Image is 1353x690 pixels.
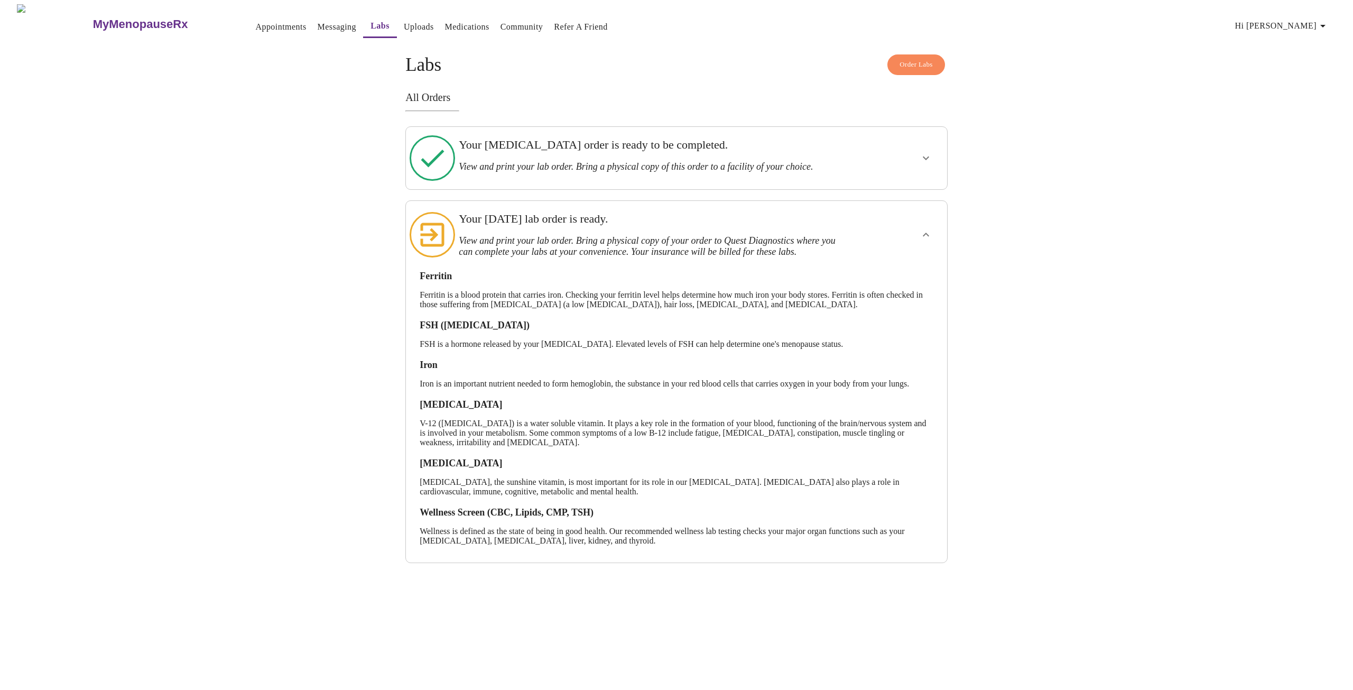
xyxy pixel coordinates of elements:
a: Medications [445,20,489,34]
h3: View and print your lab order. Bring a physical copy of your order to Quest Diagnostics where you... [459,235,841,257]
h3: Your [DATE] lab order is ready. [459,212,841,226]
h4: Labs [405,54,948,76]
a: Refer a Friend [554,20,608,34]
button: Order Labs [887,54,945,75]
button: Community [496,16,548,38]
h3: View and print your lab order. Bring a physical copy of this order to a facility of your choice. [459,161,841,172]
h3: MyMenopauseRx [93,17,188,31]
a: Appointments [255,20,306,34]
span: Hi [PERSON_NAME] [1235,19,1329,33]
button: Refer a Friend [550,16,612,38]
button: Uploads [400,16,438,38]
a: Community [501,20,543,34]
button: show more [913,145,939,171]
img: MyMenopauseRx Logo [17,4,91,44]
h3: [MEDICAL_DATA] [420,458,933,469]
button: Appointments [251,16,310,38]
button: Labs [363,15,397,38]
span: Order Labs [900,59,933,71]
p: [MEDICAL_DATA], the sunshine vitamin, is most important for its role in our [MEDICAL_DATA]. [MEDI... [420,477,933,496]
h3: All Orders [405,91,948,104]
p: V-12 ([MEDICAL_DATA]) is a water soluble vitamin. It plays a key role in the formation of your bl... [420,419,933,447]
button: Hi [PERSON_NAME] [1231,15,1333,36]
h3: Your [MEDICAL_DATA] order is ready to be completed. [459,138,841,152]
a: Messaging [318,20,356,34]
h3: Ferritin [420,271,933,282]
a: Labs [370,19,390,33]
h3: [MEDICAL_DATA] [420,399,933,410]
button: show more [913,222,939,247]
p: FSH is a hormone released by your [MEDICAL_DATA]. Elevated levels of FSH can help determine one's... [420,339,933,349]
h3: FSH ([MEDICAL_DATA]) [420,320,933,331]
a: Uploads [404,20,434,34]
h3: Wellness Screen (CBC, Lipids, CMP, TSH) [420,507,933,518]
a: MyMenopauseRx [91,6,230,43]
p: Iron is an important nutrient needed to form hemoglobin, the substance in your red blood cells th... [420,379,933,389]
h3: Iron [420,360,933,371]
button: Messaging [313,16,360,38]
button: Medications [441,16,494,38]
p: Ferritin is a blood protein that carries iron. Checking your ferritin level helps determine how m... [420,290,933,309]
p: Wellness is defined as the state of being in good health. Our recommended wellness lab testing ch... [420,527,933,546]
